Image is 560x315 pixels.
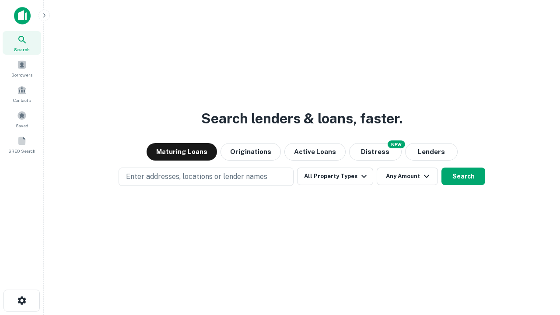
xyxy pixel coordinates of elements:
[147,143,217,161] button: Maturing Loans
[14,46,30,53] span: Search
[220,143,281,161] button: Originations
[284,143,346,161] button: Active Loans
[516,245,560,287] iframe: Chat Widget
[441,168,485,185] button: Search
[13,97,31,104] span: Contacts
[126,171,267,182] p: Enter addresses, locations or lender names
[119,168,294,186] button: Enter addresses, locations or lender names
[3,107,41,131] a: Saved
[11,71,32,78] span: Borrowers
[3,31,41,55] a: Search
[3,133,41,156] a: SREO Search
[16,122,28,129] span: Saved
[201,108,402,129] h3: Search lenders & loans, faster.
[3,56,41,80] a: Borrowers
[377,168,438,185] button: Any Amount
[405,143,458,161] button: Lenders
[388,140,405,148] div: NEW
[3,82,41,105] a: Contacts
[8,147,35,154] span: SREO Search
[14,7,31,24] img: capitalize-icon.png
[297,168,373,185] button: All Property Types
[349,143,402,161] button: Search distressed loans with lien and other non-mortgage details.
